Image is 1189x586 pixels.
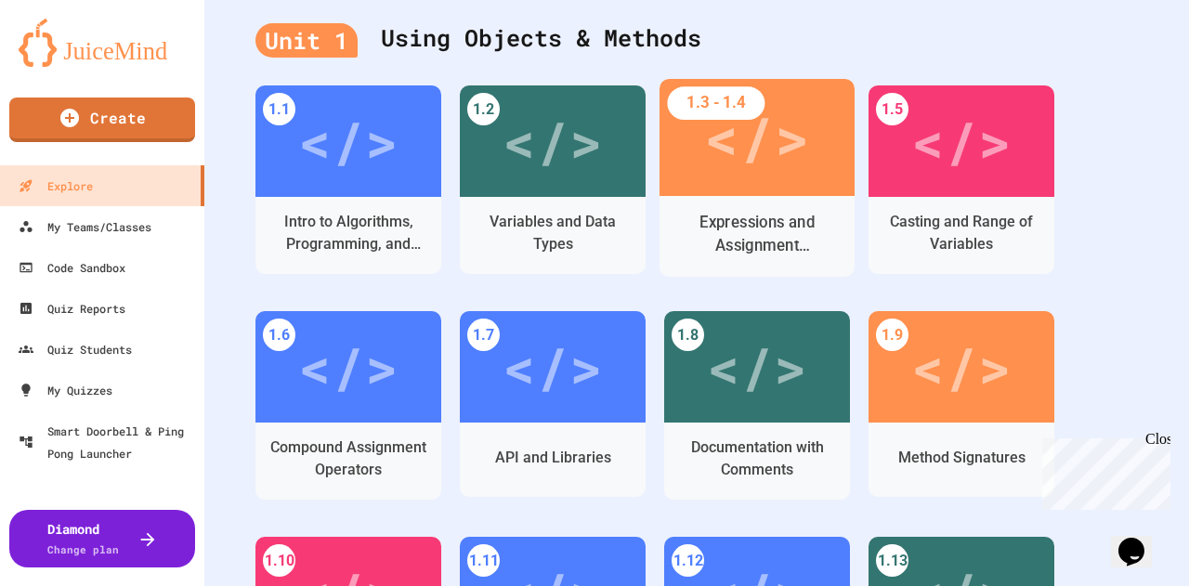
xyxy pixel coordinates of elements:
div: Variables and Data Types [474,211,632,255]
div: My Teams/Classes [19,215,151,238]
div: 1.7 [467,319,500,351]
div: API and Libraries [495,447,611,469]
img: logo-orange.svg [19,19,186,67]
div: </> [503,99,603,183]
div: Quiz Reports [19,297,125,319]
div: 1.12 [672,544,704,577]
div: </> [707,325,807,409]
div: </> [911,325,1012,409]
div: </> [704,94,809,181]
div: 1.8 [672,319,704,351]
div: </> [298,325,399,409]
div: 1.5 [876,93,908,125]
span: Change plan [47,542,119,556]
div: My Quizzes [19,379,112,401]
div: 1.2 [467,93,500,125]
div: Compound Assignment Operators [269,436,427,481]
div: Documentation with Comments [678,436,836,481]
button: DiamondChange plan [9,510,195,567]
div: Chat with us now!Close [7,7,128,118]
div: </> [298,99,399,183]
div: 1.13 [876,544,908,577]
div: Quiz Students [19,338,132,360]
div: Diamond [47,519,119,558]
div: Code Sandbox [19,256,125,279]
div: Explore [19,175,93,197]
div: 1.9 [876,319,908,351]
div: 1.6 [263,319,295,351]
div: Unit 1 [255,23,358,59]
div: </> [911,99,1012,183]
div: Intro to Algorithms, Programming, and Compilers [269,211,427,255]
div: Smart Doorbell & Ping Pong Launcher [19,420,197,464]
div: 1.1 [263,93,295,125]
div: 1.10 [263,544,295,577]
div: Method Signatures [898,447,1026,469]
iframe: chat widget [1111,512,1170,567]
div: Expressions and Assignment Statements [674,211,841,257]
iframe: chat widget [1035,431,1170,510]
div: Using Objects & Methods [255,2,1138,76]
div: Casting and Range of Variables [882,211,1040,255]
a: Create [9,98,195,142]
div: 1.11 [467,544,500,577]
div: </> [503,325,603,409]
div: 1.3 - 1.4 [667,86,764,120]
